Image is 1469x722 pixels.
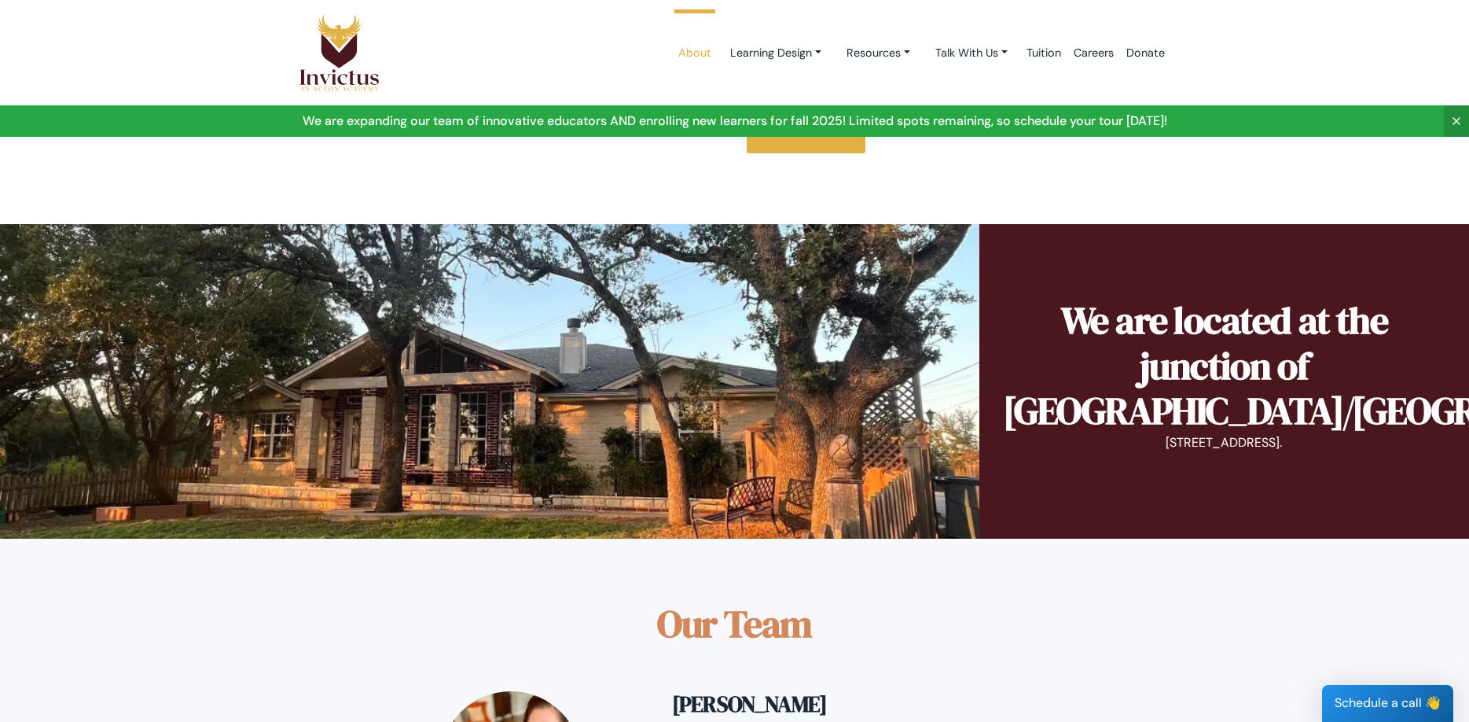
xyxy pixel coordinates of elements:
[923,39,1020,68] a: Talk With Us
[1067,20,1120,87] a: Careers
[299,13,380,92] img: Logo
[1003,434,1445,452] p: [STREET_ADDRESS].
[1322,685,1453,722] div: Schedule a call 👋
[672,20,718,87] a: About
[1003,298,1445,434] h2: We are located at the junction of [GEOGRAPHIC_DATA]/[GEOGRAPHIC_DATA]/[GEOGRAPHIC_DATA]
[1120,20,1171,87] a: Donate
[299,602,1171,647] h2: Our Team
[834,39,923,68] a: Resources
[1020,20,1067,87] a: Tuition
[718,39,834,68] a: Learning Design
